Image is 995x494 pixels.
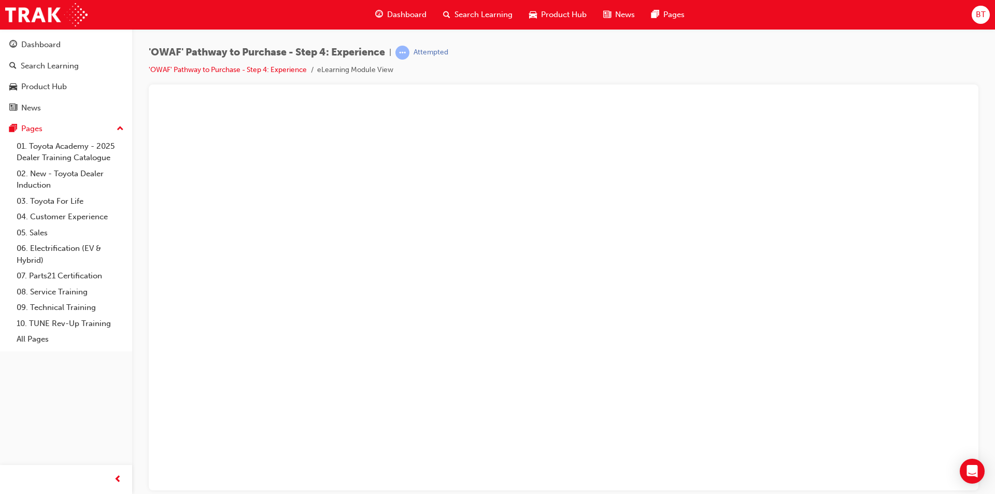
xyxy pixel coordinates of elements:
[960,459,985,484] div: Open Intercom Messenger
[9,82,17,92] span: car-icon
[149,65,307,74] a: 'OWAF' Pathway to Purchase - Step 4: Experience
[12,193,128,209] a: 03. Toyota For Life
[21,81,67,93] div: Product Hub
[12,209,128,225] a: 04. Customer Experience
[603,8,611,21] span: news-icon
[651,8,659,21] span: pages-icon
[117,122,124,136] span: up-icon
[149,47,385,59] span: 'OWAF' Pathway to Purchase - Step 4: Experience
[21,102,41,114] div: News
[317,64,393,76] li: eLearning Module View
[12,225,128,241] a: 05. Sales
[9,124,17,134] span: pages-icon
[4,35,128,54] a: Dashboard
[435,4,521,25] a: search-iconSearch Learning
[21,60,79,72] div: Search Learning
[375,8,383,21] span: guage-icon
[4,77,128,96] a: Product Hub
[12,166,128,193] a: 02. New - Toyota Dealer Induction
[12,331,128,347] a: All Pages
[12,284,128,300] a: 08. Service Training
[414,48,448,58] div: Attempted
[663,9,685,21] span: Pages
[529,8,537,21] span: car-icon
[21,39,61,51] div: Dashboard
[389,47,391,59] span: |
[12,316,128,332] a: 10. TUNE Rev-Up Training
[9,104,17,113] span: news-icon
[21,123,42,135] div: Pages
[4,33,128,119] button: DashboardSearch LearningProduct HubNews
[387,9,427,21] span: Dashboard
[9,40,17,50] span: guage-icon
[12,241,128,268] a: 06. Electrification (EV & Hybrid)
[4,119,128,138] button: Pages
[541,9,587,21] span: Product Hub
[12,268,128,284] a: 07. Parts21 Certification
[395,46,409,60] span: learningRecordVerb_ATTEMPT-icon
[4,98,128,118] a: News
[114,473,122,486] span: prev-icon
[5,3,88,26] img: Trak
[454,9,513,21] span: Search Learning
[443,8,450,21] span: search-icon
[4,57,128,76] a: Search Learning
[615,9,635,21] span: News
[9,62,17,71] span: search-icon
[12,138,128,166] a: 01. Toyota Academy - 2025 Dealer Training Catalogue
[972,6,990,24] button: BT
[521,4,595,25] a: car-iconProduct Hub
[643,4,693,25] a: pages-iconPages
[976,9,986,21] span: BT
[367,4,435,25] a: guage-iconDashboard
[12,300,128,316] a: 09. Technical Training
[595,4,643,25] a: news-iconNews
